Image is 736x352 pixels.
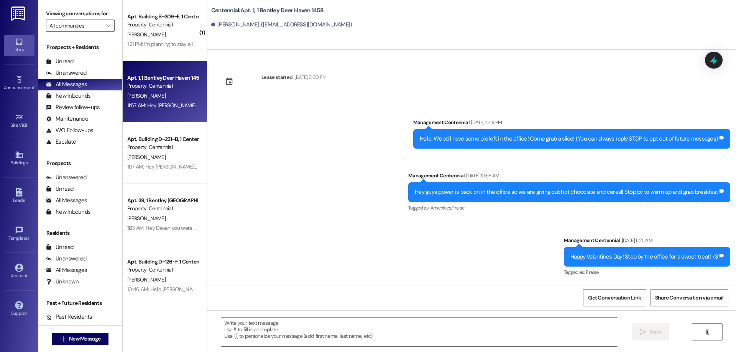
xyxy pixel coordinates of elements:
[4,111,34,131] a: Site Visit •
[430,205,452,211] span: Amenities ,
[620,236,652,244] div: [DATE] 11:25 AM
[46,266,87,274] div: All Messages
[650,289,728,306] button: Share Conversation via email
[649,328,661,336] span: Send
[4,299,34,319] a: Support
[127,135,198,143] div: Apt. Building D~221~B, 1 Centennial
[127,286,516,293] div: 10:46 AM: Hello [PERSON_NAME] your bike did not have a paper stating that it was in current use s...
[46,196,87,205] div: All Messages
[211,7,324,15] b: Centennial: Apt. 1, 1 Bentley Deer Haven 1458
[655,294,723,302] span: Share Conversation via email
[38,229,122,237] div: Residents
[640,329,646,335] i: 
[46,174,87,182] div: Unanswered
[49,20,102,32] input: All communities
[52,333,109,345] button: New Message
[46,185,74,193] div: Unread
[38,159,122,167] div: Prospects
[452,205,464,211] span: Praise
[69,335,100,343] span: New Message
[46,126,93,134] div: WO Follow-ups
[46,80,87,88] div: All Messages
[127,215,166,222] span: [PERSON_NAME]
[46,92,90,100] div: New Inbounds
[583,289,646,306] button: Get Conversation Link
[46,208,90,216] div: New Inbounds
[127,163,441,170] div: 11:17 AM: Hey [PERSON_NAME] we got your work order about WiFi, you will need to contact Google Fi...
[127,266,198,274] div: Property: Centennial
[46,313,92,321] div: Past Residents
[127,13,198,21] div: Apt. Building B~309~E, 1 Centennial
[127,276,166,283] span: [PERSON_NAME]
[60,336,66,342] i: 
[11,7,27,21] img: ResiDesk Logo
[413,118,731,129] div: Management Centennial
[46,138,76,146] div: Escalate
[4,35,34,56] a: Inbox
[292,73,326,81] div: [DATE] 6:00 PM
[28,121,29,127] span: •
[127,92,166,99] span: [PERSON_NAME]
[46,57,74,65] div: Unread
[46,69,87,77] div: Unanswered
[4,261,34,282] a: Account
[127,143,198,151] div: Property: Centennial
[46,115,88,123] div: Maintenance
[106,23,110,29] i: 
[46,255,87,263] div: Unanswered
[30,234,31,240] span: •
[588,294,641,302] span: Get Conversation Link
[38,43,122,51] div: Prospects + Residents
[127,224,416,231] div: 11:13 AM: Hey Devan you were supposed to have everything paid by the 15th but you still haven't p...
[127,74,198,82] div: Apt. 1, 1 Bentley Deer Haven 1458
[46,243,74,251] div: Unread
[127,196,198,205] div: Apt. 39, 1 Bentley [GEOGRAPHIC_DATA]
[46,278,79,286] div: Unknown
[632,323,669,341] button: Send
[4,186,34,206] a: Leads
[127,82,198,90] div: Property: Centennial
[46,8,115,20] label: Viewing conversations for
[261,73,293,81] div: Lease started
[469,118,502,126] div: [DATE] 4:49 PM
[127,154,166,160] span: [PERSON_NAME]
[211,21,352,29] div: [PERSON_NAME]. ([EMAIL_ADDRESS][DOMAIN_NAME])
[464,172,499,180] div: [DATE] 10:56 AM
[408,202,730,213] div: Tagged as:
[127,31,166,38] span: [PERSON_NAME]
[420,135,718,143] div: Hello! We still have some pie left in the office! Come grab a slice! (You can always reply STOP t...
[705,329,710,335] i: 
[4,148,34,169] a: Buildings
[570,253,718,261] div: Happy Valentines Day! Stop by the office for a sweet treat! <3
[564,236,731,247] div: Management Centennial
[127,41,459,47] div: 1:21 PM: I'm planning to stay all of fall semester and sell it after that. I will let you know th...
[127,258,198,266] div: Apt. Building D~126~F, 1 Centennial
[127,205,198,213] div: Property: Centennial
[127,21,198,29] div: Property: Centennial
[38,299,122,307] div: Past + Future Residents
[4,224,34,244] a: Templates •
[34,84,35,89] span: •
[408,172,730,182] div: Management Centennial
[46,103,100,111] div: Review follow-ups
[586,269,598,275] span: Praise
[564,267,731,278] div: Tagged as:
[415,188,718,196] div: Hey guys power is back on in the office so we are giving out hot chocolate and cereal! Stop by to...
